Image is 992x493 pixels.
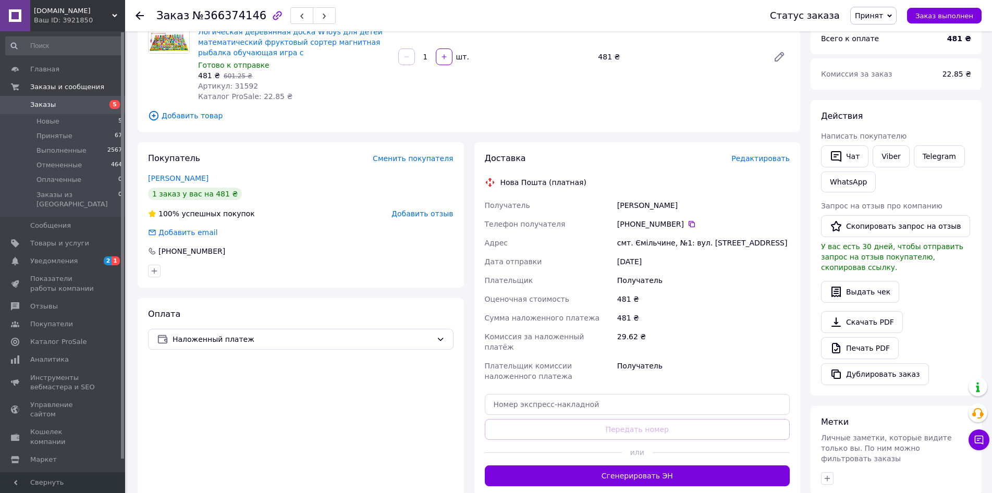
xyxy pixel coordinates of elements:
[615,271,792,290] div: Получатель
[485,332,584,351] span: Комиссия за наложенный платёж
[485,220,566,228] span: Телефон получателя
[107,146,122,155] span: 2567
[36,161,82,170] span: Отмененные
[821,363,929,385] button: Дублировать заказ
[391,209,453,218] span: Добавить отзыв
[148,309,180,319] span: Оплата
[148,188,242,200] div: 1 заказ у вас на 481 ₴
[30,355,69,364] span: Аналитика
[485,257,542,266] span: Дата отправки
[907,8,982,23] button: Заказ выполнен
[224,72,252,80] span: 601.25 ₴
[615,233,792,252] div: смт. Ємільчине, №1: вул. [STREET_ADDRESS]
[136,10,144,21] div: Вернуться назад
[969,429,989,450] button: Чат с покупателем
[30,65,59,74] span: Главная
[615,196,792,215] div: [PERSON_NAME]
[942,70,971,78] span: 22.85 ₴
[198,92,292,101] span: Каталог ProSale: 22.85 ₴
[148,174,209,182] a: [PERSON_NAME]
[36,131,72,141] span: Принятые
[118,190,122,209] span: 0
[821,337,899,359] a: Печать PDF
[112,256,120,265] span: 1
[485,314,600,322] span: Сумма наложенного платежа
[104,256,112,265] span: 2
[821,111,863,121] span: Действия
[30,373,96,392] span: Инструменты вебмастера и SEO
[485,295,570,303] span: Оценочная стоимость
[36,190,118,209] span: Заказы из [GEOGRAPHIC_DATA]
[30,221,71,230] span: Сообщения
[30,256,78,266] span: Уведомления
[821,34,879,43] span: Всего к оплате
[30,100,56,109] span: Заказы
[731,154,790,163] span: Редактировать
[198,28,383,57] a: Логическая деревянная доска WToys для детей математический фруктовый сортер магнитная рыбалка обу...
[192,9,266,22] span: №366374146
[485,201,530,209] span: Получатель
[30,239,89,248] span: Товары и услуги
[148,208,255,219] div: успешных покупок
[594,50,765,64] div: 481 ₴
[30,302,58,311] span: Отзывы
[36,146,87,155] span: Выполненные
[615,309,792,327] div: 481 ₴
[821,434,952,463] span: Личные заметки, которые видите только вы. По ним можно фильтровать заказы
[821,242,963,272] span: У вас есть 30 дней, чтобы отправить запрос на отзыв покупателю, скопировав ссылку.
[485,239,508,247] span: Адрес
[485,153,526,163] span: Доставка
[198,71,220,80] span: 481 ₴
[173,334,432,345] span: Наложенный платеж
[855,11,883,20] span: Принят
[30,82,104,92] span: Заказы и сообщения
[156,9,189,22] span: Заказ
[30,427,96,446] span: Кошелек компании
[36,117,59,126] span: Новые
[30,274,96,293] span: Показатели работы компании
[821,215,970,237] button: Скопировать запрос на отзыв
[769,46,790,67] a: Редактировать
[615,356,792,386] div: Получатель
[622,447,653,458] span: или
[914,145,965,167] a: Telegram
[821,281,899,303] button: Выдать чек
[30,319,73,329] span: Покупатели
[34,16,125,25] div: Ваш ID: 3921850
[873,145,909,167] a: Viber
[149,13,189,53] img: Логическая деревянная доска WToys для детей математический фруктовый сортер магнитная рыбалка обу...
[770,10,840,21] div: Статус заказа
[485,465,790,486] button: Сгенерировать ЭН
[198,82,258,90] span: Артикул: 31592
[30,400,96,419] span: Управление сайтом
[198,61,270,69] span: Готово к отправке
[157,227,219,238] div: Добавить email
[485,276,533,285] span: Плательщик
[454,52,470,62] div: шт.
[821,171,876,192] a: WhatsApp
[5,36,123,55] input: Поиск
[34,6,112,16] span: Chudoshop.com.ua
[915,12,973,20] span: Заказ выполнен
[148,110,790,121] span: Добавить товар
[111,161,122,170] span: 464
[821,70,892,78] span: Комиссия за заказ
[158,209,179,218] span: 100%
[30,337,87,347] span: Каталог ProSale
[148,153,200,163] span: Покупатель
[498,177,589,188] div: Нова Пошта (платная)
[821,417,849,427] span: Метки
[947,34,971,43] b: 481 ₴
[109,100,120,109] span: 5
[821,145,868,167] button: Чат
[485,362,572,380] span: Плательщик комиссии наложенного платежа
[821,132,907,140] span: Написать покупателю
[118,175,122,184] span: 0
[36,175,81,184] span: Оплаченные
[617,219,790,229] div: [PHONE_NUMBER]
[615,290,792,309] div: 481 ₴
[115,131,122,141] span: 67
[157,246,226,256] div: [PHONE_NUMBER]
[118,117,122,126] span: 5
[615,327,792,356] div: 29.62 ₴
